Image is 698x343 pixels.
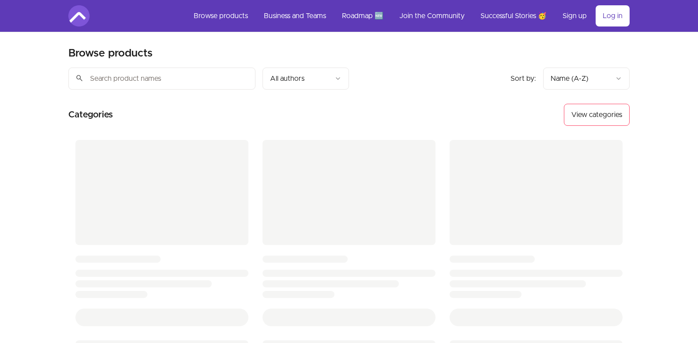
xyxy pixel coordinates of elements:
[473,5,554,26] a: Successful Stories 🥳
[263,68,349,90] button: Filter by author
[187,5,630,26] nav: Main
[68,46,153,60] h2: Browse products
[564,104,630,126] button: View categories
[596,5,630,26] a: Log in
[543,68,630,90] button: Product sort options
[68,5,90,26] img: Amigoscode logo
[187,5,255,26] a: Browse products
[510,75,536,82] span: Sort by:
[68,68,255,90] input: Search product names
[335,5,390,26] a: Roadmap 🆕
[555,5,594,26] a: Sign up
[392,5,472,26] a: Join the Community
[75,72,83,84] span: search
[68,104,113,126] h2: Categories
[257,5,333,26] a: Business and Teams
